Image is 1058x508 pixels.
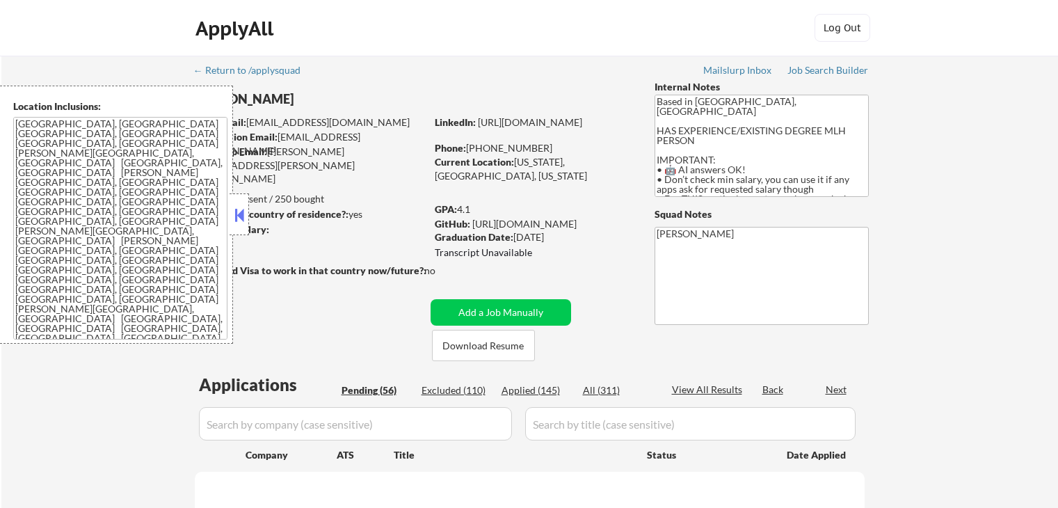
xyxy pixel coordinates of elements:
div: Location Inclusions: [13,100,227,113]
div: Status [647,442,767,467]
strong: Phone: [435,142,466,154]
a: ← Return to /applysquad [193,65,314,79]
div: All (311) [583,383,652,397]
div: 4.1 [435,203,634,216]
div: ApplyAll [195,17,278,40]
div: no [424,264,464,278]
strong: Can work in country of residence?: [194,208,348,220]
div: [EMAIL_ADDRESS][DOMAIN_NAME] [195,130,426,157]
div: [DATE] [435,230,632,244]
div: [PHONE_NUMBER] [435,141,632,155]
div: ← Return to /applysquad [193,65,314,75]
div: View All Results [672,383,746,397]
strong: GitHub: [435,218,470,230]
div: Applied (145) [502,383,571,397]
div: Pending (56) [342,383,411,397]
button: Add a Job Manually [431,299,571,326]
strong: Graduation Date: [435,231,513,243]
button: Download Resume [432,330,535,361]
div: Internal Notes [655,80,869,94]
input: Search by company (case sensitive) [199,407,512,440]
div: ATS [337,448,394,462]
div: Date Applied [787,448,848,462]
a: [URL][DOMAIN_NAME] [472,218,577,230]
div: [EMAIL_ADDRESS][DOMAIN_NAME] [195,116,426,129]
a: [URL][DOMAIN_NAME] [478,116,582,128]
button: Log Out [815,14,870,42]
a: Mailslurp Inbox [703,65,773,79]
strong: Current Location: [435,156,514,168]
div: [PERSON_NAME][EMAIL_ADDRESS][PERSON_NAME][DOMAIN_NAME] [195,145,426,186]
div: 145 sent / 250 bought [194,192,426,206]
div: Back [762,383,785,397]
div: Title [394,448,634,462]
div: Job Search Builder [787,65,869,75]
div: [PERSON_NAME] [195,90,481,108]
div: yes [194,207,422,221]
div: Mailslurp Inbox [703,65,773,75]
div: Next [826,383,848,397]
strong: GPA: [435,203,457,215]
input: Search by title (case sensitive) [525,407,856,440]
div: Excluded (110) [422,383,491,397]
a: Job Search Builder [787,65,869,79]
div: Squad Notes [655,207,869,221]
div: [US_STATE], [GEOGRAPHIC_DATA], [US_STATE] [435,155,632,182]
strong: Will need Visa to work in that country now/future?: [195,264,426,276]
strong: LinkedIn: [435,116,476,128]
div: Company [246,448,337,462]
div: Applications [199,376,337,393]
